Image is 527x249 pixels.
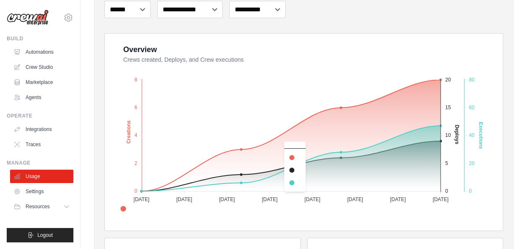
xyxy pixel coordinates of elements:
[445,188,448,194] tspan: 0
[445,105,451,110] tspan: 15
[10,200,73,213] button: Resources
[176,197,192,203] tspan: [DATE]
[469,160,475,166] tspan: 20
[10,185,73,198] a: Settings
[10,60,73,74] a: Crew Studio
[219,197,235,203] tspan: [DATE]
[135,105,138,110] tspan: 6
[469,105,475,110] tspan: 60
[469,133,475,139] tspan: 40
[126,121,132,144] text: Creations
[433,197,449,203] tspan: [DATE]
[10,91,73,104] a: Agents
[7,228,73,242] button: Logout
[445,77,451,83] tspan: 20
[7,160,73,166] div: Manage
[26,203,49,210] span: Resources
[135,77,138,83] tspan: 8
[135,133,138,139] tspan: 4
[37,232,53,239] span: Logout
[304,197,320,203] tspan: [DATE]
[445,160,448,166] tspan: 5
[469,188,472,194] tspan: 0
[7,35,73,42] div: Build
[454,125,460,144] text: Deploys
[10,170,73,183] a: Usage
[135,188,138,194] tspan: 0
[10,76,73,89] a: Marketplace
[123,55,493,64] dt: Crews created, Deploys, and Crew executions
[123,44,157,55] div: Overview
[10,123,73,136] a: Integrations
[10,45,73,59] a: Automations
[347,197,363,203] tspan: [DATE]
[7,10,49,26] img: Logo
[390,197,406,203] tspan: [DATE]
[7,113,73,119] div: Operate
[262,197,278,203] tspan: [DATE]
[445,133,451,139] tspan: 10
[478,122,484,149] text: Executions
[135,160,138,166] tspan: 2
[10,138,73,151] a: Traces
[134,197,150,203] tspan: [DATE]
[469,77,475,83] tspan: 80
